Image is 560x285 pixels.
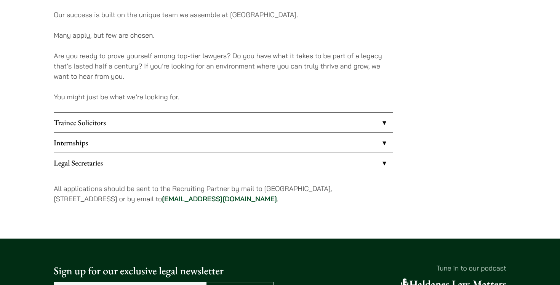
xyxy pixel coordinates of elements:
[54,153,393,173] a: Legal Secretaries
[54,133,393,153] a: Internships
[286,263,506,273] p: Tune in to our podcast
[54,263,274,279] p: Sign up for our exclusive legal newsletter
[54,10,393,20] p: Our success is built on the unique team we assemble at [GEOGRAPHIC_DATA].
[54,183,393,204] p: All applications should be sent to the Recruiting Partner by mail to [GEOGRAPHIC_DATA], [STREET_A...
[54,30,393,40] p: Many apply, but few are chosen.
[54,113,393,132] a: Trainee Solicitors
[54,92,393,102] p: You might just be what we’re looking for.
[162,194,277,203] a: [EMAIL_ADDRESS][DOMAIN_NAME]
[54,51,393,81] p: Are you ready to prove yourself among top-tier lawyers? Do you have what it takes to be part of a...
